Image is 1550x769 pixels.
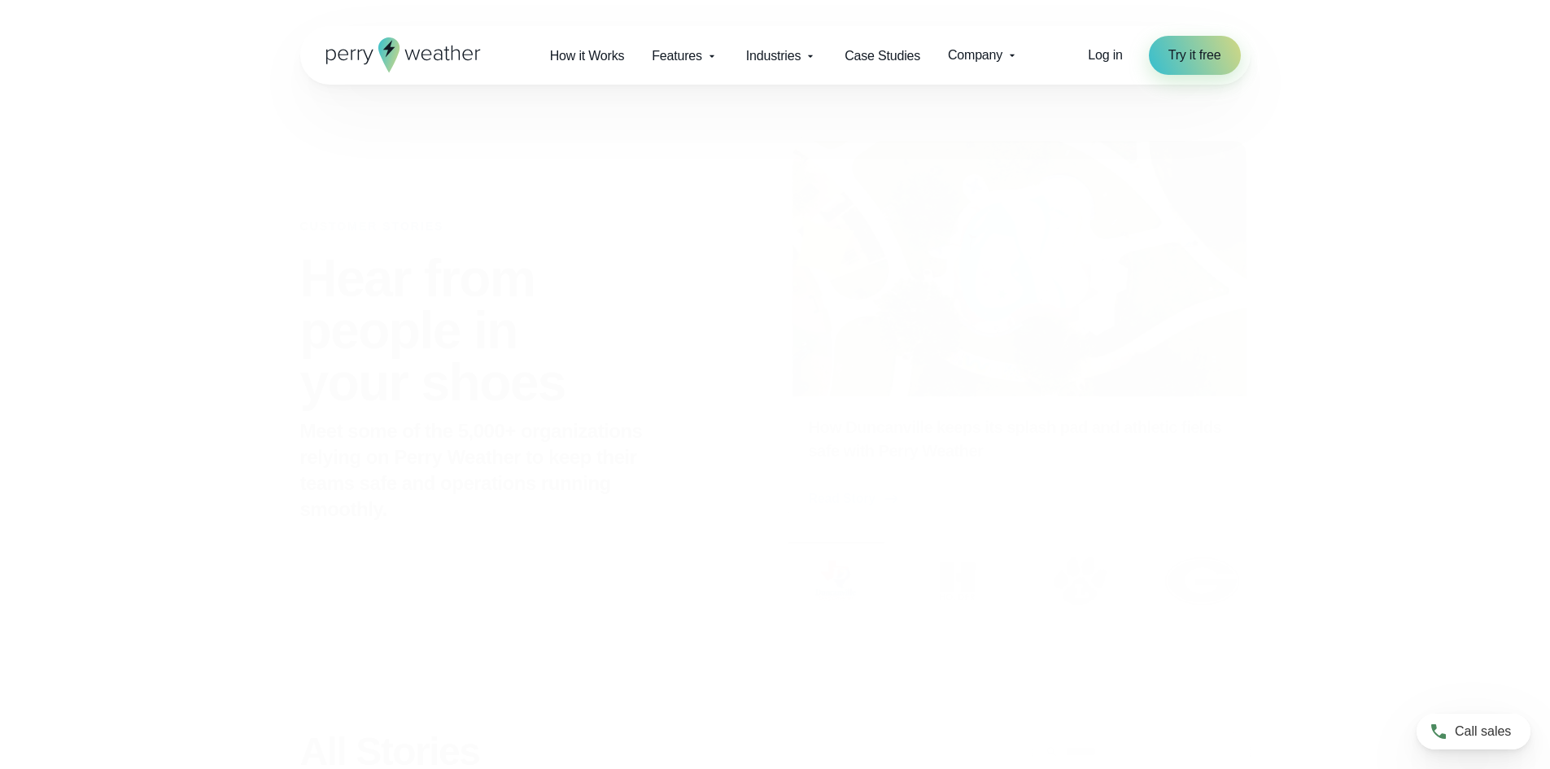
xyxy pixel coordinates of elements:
span: Industries [746,46,801,66]
span: How it Works [550,46,625,66]
span: Company [948,46,1002,65]
a: Call sales [1417,714,1530,749]
a: How it Works [536,39,639,72]
span: Call sales [1455,722,1511,741]
span: Case Studies [845,46,920,66]
span: Features [652,46,702,66]
a: Log in [1088,46,1122,65]
span: Try it free [1168,46,1221,65]
a: Try it free [1149,36,1241,75]
a: Case Studies [831,39,934,72]
span: Log in [1088,48,1122,62]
